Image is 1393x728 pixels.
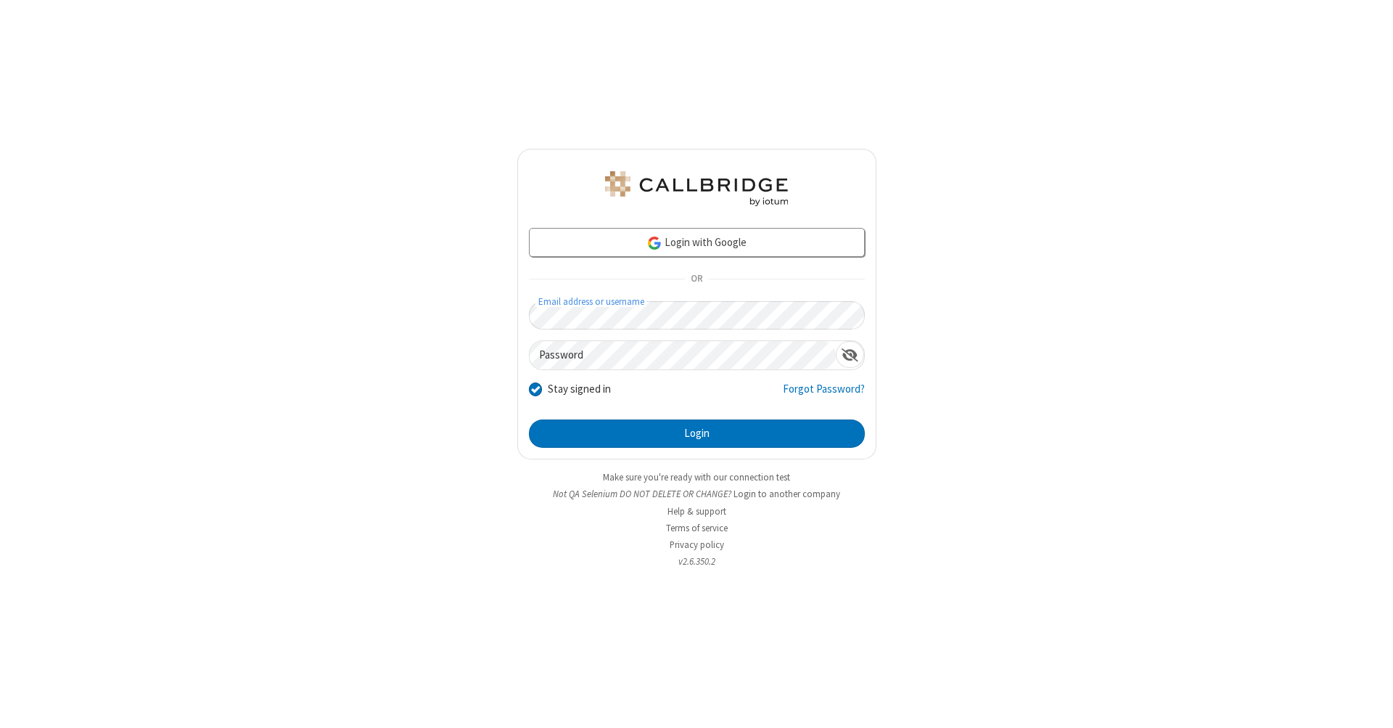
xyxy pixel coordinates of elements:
img: google-icon.png [646,235,662,251]
span: OR [685,269,708,290]
a: Login with Google [529,228,865,257]
img: QA Selenium DO NOT DELETE OR CHANGE [602,171,791,206]
button: Login [529,420,865,449]
a: Privacy policy [670,539,724,551]
a: Terms of service [666,522,728,534]
input: Password [530,341,836,369]
label: Stay signed in [548,381,611,398]
a: Forgot Password? [783,381,865,409]
div: Show password [836,341,864,368]
button: Login to another company [734,487,840,501]
a: Make sure you're ready with our connection test [603,471,790,483]
a: Help & support [667,505,726,518]
li: v2.6.350.2 [517,555,876,568]
input: Email address or username [529,301,865,330]
li: Not QA Selenium DO NOT DELETE OR CHANGE? [517,487,876,501]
